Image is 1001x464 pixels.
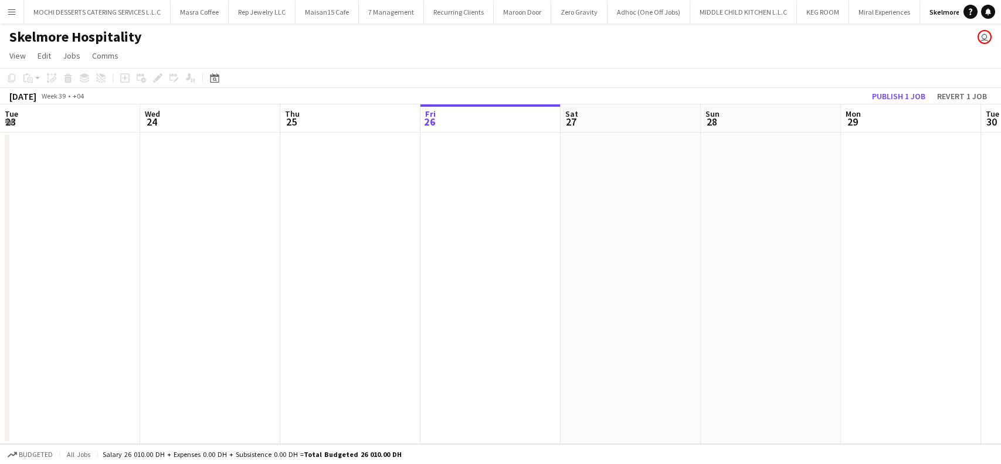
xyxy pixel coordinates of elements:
[39,92,68,100] span: Week 39
[58,48,85,63] a: Jobs
[171,1,229,23] button: Masra Coffee
[19,451,53,459] span: Budgeted
[844,115,861,128] span: 29
[978,30,992,44] app-user-avatar: Rudi Yriarte
[564,115,578,128] span: 27
[73,92,84,100] div: +04
[33,48,56,63] a: Edit
[65,450,93,459] span: All jobs
[423,115,436,128] span: 26
[705,109,720,119] span: Sun
[9,28,142,46] h1: Skelmore Hospitality
[24,1,171,23] button: MOCHI DESSERTS CATERING SERVICES L.L.C
[6,448,55,461] button: Budgeted
[87,48,123,63] a: Comms
[424,1,494,23] button: Recurring Clients
[304,450,402,459] span: Total Budgeted 26 010.00 DH
[63,50,80,61] span: Jobs
[932,89,992,104] button: Revert 1 job
[103,450,402,459] div: Salary 26 010.00 DH + Expenses 0.00 DH + Subsistence 0.00 DH =
[849,1,920,23] button: Miral Experiences
[797,1,849,23] button: KEG ROOM
[5,48,30,63] a: View
[425,109,436,119] span: Fri
[494,1,551,23] button: Maroon Door
[283,115,300,128] span: 25
[229,1,296,23] button: Rep Jewelry LLC
[3,115,18,128] span: 23
[986,109,999,119] span: Tue
[551,1,608,23] button: Zero Gravity
[38,50,51,61] span: Edit
[143,115,160,128] span: 24
[92,50,118,61] span: Comms
[285,109,300,119] span: Thu
[565,109,578,119] span: Sat
[359,1,424,23] button: 7 Management
[145,109,160,119] span: Wed
[846,109,861,119] span: Mon
[867,89,930,104] button: Publish 1 job
[9,50,26,61] span: View
[984,115,999,128] span: 30
[9,90,36,102] div: [DATE]
[608,1,690,23] button: Adhoc (One Off Jobs)
[296,1,359,23] button: Maisan15 Cafe
[690,1,797,23] button: MIDDLE CHILD KITCHEN L.L.C
[5,109,18,119] span: Tue
[704,115,720,128] span: 28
